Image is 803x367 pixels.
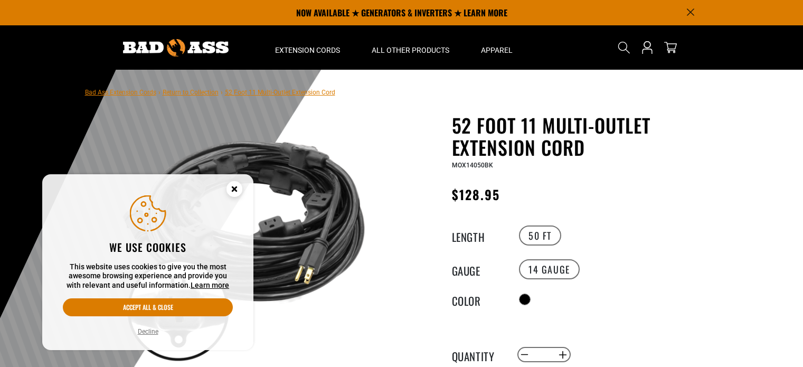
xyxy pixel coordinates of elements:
span: Apparel [481,45,513,55]
p: This website uses cookies to give you the most awesome browsing experience and provide you with r... [63,262,233,290]
a: Bad Ass Extension Cords [85,89,156,96]
h2: We use cookies [63,240,233,254]
summary: Apparel [465,25,528,70]
a: Learn more [191,281,229,289]
span: All Other Products [372,45,449,55]
legend: Gauge [452,262,505,276]
span: MOX14050BK [452,162,493,169]
button: Decline [135,326,162,337]
span: › [158,89,160,96]
label: 50 FT [519,225,561,246]
label: Quantity [452,348,505,362]
summary: Extension Cords [259,25,356,70]
summary: Search [616,39,632,56]
h1: 52 Foot 11 Multi-Outlet Extension Cord [452,114,711,158]
a: Return to Collection [163,89,219,96]
button: Accept all & close [63,298,233,316]
span: 52 Foot 11 Multi-Outlet Extension Cord [225,89,335,96]
summary: All Other Products [356,25,465,70]
nav: breadcrumbs [85,86,335,98]
span: $128.95 [452,185,500,204]
legend: Length [452,229,505,242]
img: Bad Ass Extension Cords [123,39,229,57]
legend: Color [452,293,505,306]
span: Extension Cords [275,45,340,55]
span: › [221,89,223,96]
label: 14 Gauge [519,259,580,279]
aside: Cookie Consent [42,174,253,351]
